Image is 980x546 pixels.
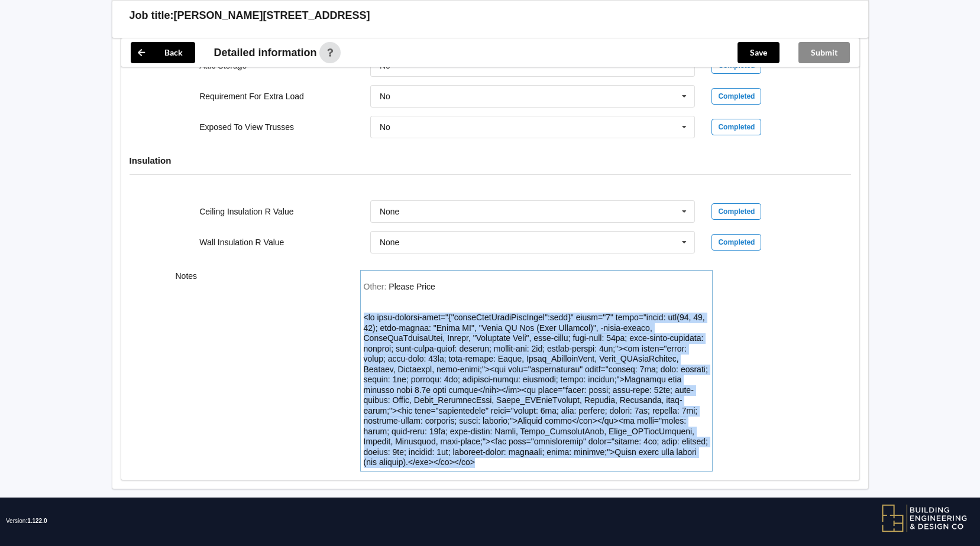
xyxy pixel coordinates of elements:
button: Save [738,42,780,63]
span: Other: [364,282,389,291]
div: Completed [711,88,761,105]
label: Exposed To View Trusses [199,122,294,132]
h3: Job title: [130,9,174,22]
div: Other [364,282,709,467]
h4: Insulation [130,155,851,166]
div: None [380,207,399,216]
img: BEDC logo [881,503,968,533]
label: Attic Storage [199,61,247,70]
div: Completed [711,203,761,220]
button: Back [131,42,195,63]
div: No [380,92,390,100]
div: Completed [711,119,761,135]
div: No [380,61,390,70]
div: Completed [711,234,761,251]
span: Version: [6,498,47,545]
label: Wall Insulation R Value [199,238,284,247]
div: None [380,238,399,246]
form: notes-field [360,270,713,472]
h3: [PERSON_NAME][STREET_ADDRESS] [174,9,370,22]
label: Requirement For Extra Load [199,92,304,101]
label: Ceiling Insulation R Value [199,207,293,216]
span: 1.122.0 [27,518,47,524]
div: Notes [167,270,352,472]
div: No [380,123,390,131]
span: Detailed information [214,47,317,58]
